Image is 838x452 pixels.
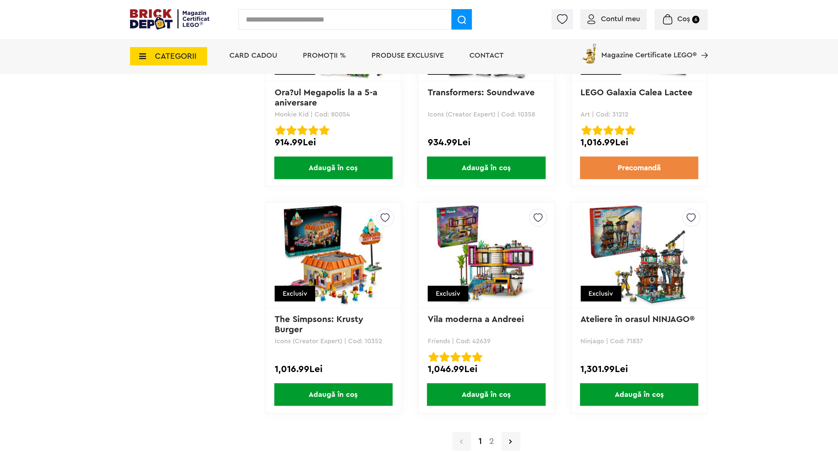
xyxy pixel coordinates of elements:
img: Evaluare cu stele [603,125,614,135]
a: PROMOȚII % [303,52,346,59]
img: Evaluare cu stele [275,125,286,135]
a: The Simpsons: Krusty Burger [275,315,366,334]
img: Evaluare cu stele [308,125,319,135]
span: Adaugă în coș [274,383,393,406]
a: Adaugă în coș [419,157,554,179]
div: 1,016.99Lei [581,138,698,147]
div: Exclusiv [428,286,468,302]
a: Ora?ul Megapolis la a 5-a aniversare [275,88,380,107]
div: 1,301.99Lei [581,364,698,374]
img: Evaluare cu stele [625,125,636,135]
a: Magazine Certificate LEGO® [697,42,708,49]
p: Monkie Kid | Cod: 80054 [275,111,392,118]
span: Contul meu [601,15,640,23]
a: Adaugă în coș [266,383,401,406]
strong: 1 [475,437,485,446]
img: Vila moderna a Andreei [435,204,537,306]
span: Adaugă în coș [427,157,545,179]
img: Evaluare cu stele [593,125,603,135]
p: Icons (Creator Expert) | Cod: 10358 [428,111,545,118]
a: Pagina urmatoare [502,432,521,451]
span: Adaugă în coș [274,157,393,179]
span: Magazine Certificate LEGO® [601,42,697,59]
img: Evaluare cu stele [297,125,308,135]
div: Exclusiv [275,286,315,302]
a: Contul meu [587,15,640,23]
img: Evaluare cu stele [582,125,592,135]
img: Evaluare cu stele [286,125,297,135]
img: Evaluare cu stele [472,352,483,362]
a: Adaugă în coș [419,383,554,406]
img: Evaluare cu stele [439,352,450,362]
img: Evaluare cu stele [614,125,625,135]
div: 934.99Lei [428,138,545,147]
img: Evaluare cu stele [428,352,439,362]
a: Vila moderna a Andreei [428,315,524,324]
a: Adaugă în coș [266,157,401,179]
small: 6 [692,16,700,23]
a: 2 [485,437,498,446]
span: Adaugă în coș [427,383,545,406]
p: Ninjago | Cod: 71837 [581,338,698,344]
div: 914.99Lei [275,138,392,147]
img: Ateliere în orasul NINJAGO® [588,204,690,306]
img: Evaluare cu stele [461,352,472,362]
span: CATEGORII [155,52,197,60]
p: Art | Cod: 31212 [581,111,698,118]
img: Evaluare cu stele [319,125,330,135]
div: 1,016.99Lei [275,364,392,374]
a: Adaugă în coș [572,383,707,406]
div: Exclusiv [581,286,621,302]
a: Contact [469,52,504,59]
a: Precomandă [580,157,698,179]
p: Friends | Cod: 42639 [428,338,545,344]
img: Evaluare cu stele [450,352,461,362]
a: Produse exclusive [372,52,444,59]
a: Card Cadou [229,52,277,59]
p: Icons (Creator Expert) | Cod: 10352 [275,338,392,344]
a: Ateliere în orasul NINJAGO® [581,315,695,324]
img: The Simpsons: Krusty Burger [282,204,385,306]
a: Transformers: Soundwave [428,88,535,97]
span: Coș [677,15,690,23]
span: Adaugă în coș [580,383,698,406]
a: LEGO Galaxia Calea Lactee [581,88,693,97]
div: 1,046.99Lei [428,364,545,374]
